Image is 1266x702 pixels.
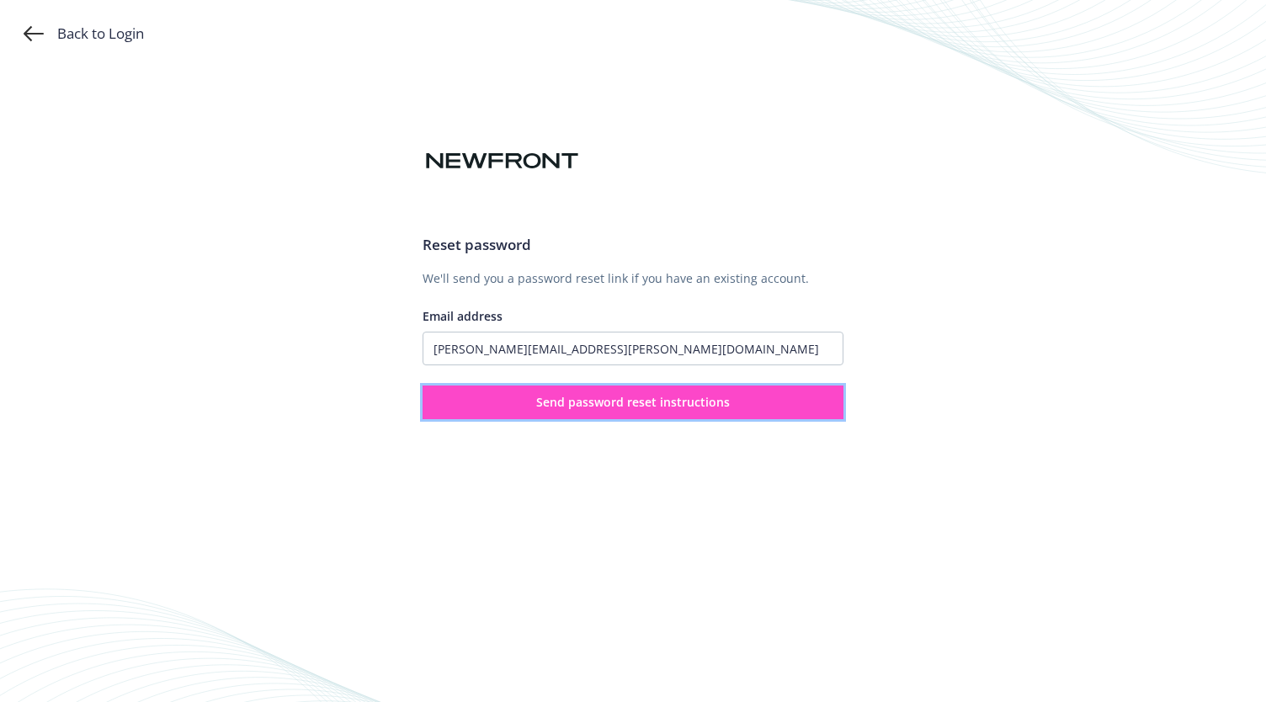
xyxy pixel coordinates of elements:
button: Send password reset instructions [423,386,843,419]
span: Send password reset instructions [536,394,730,410]
a: Back to Login [24,24,144,44]
h3: Reset password [423,234,843,256]
p: We'll send you a password reset link if you have an existing account. [423,269,843,287]
span: Email address [423,308,503,324]
img: Newfront logo [423,146,582,176]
